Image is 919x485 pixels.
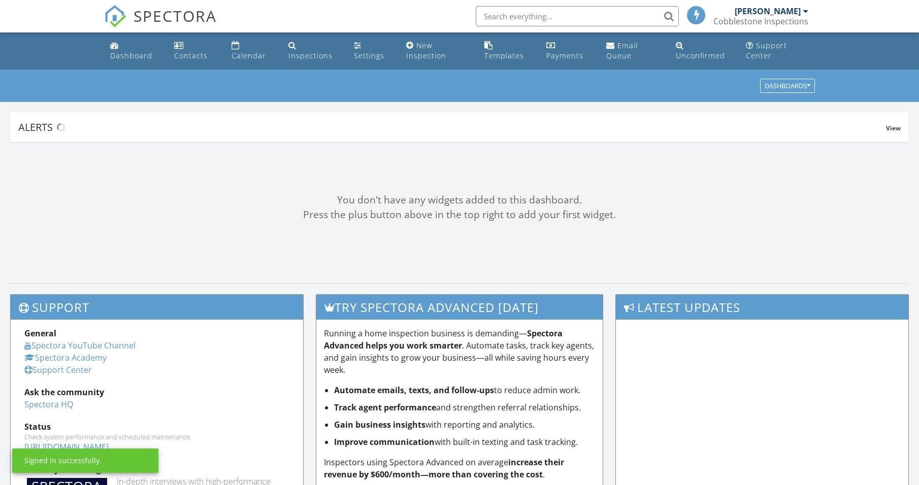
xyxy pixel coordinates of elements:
h3: Latest Updates [616,295,908,320]
a: Spectora Academy [24,352,107,363]
a: Spectora YouTube Channel [24,340,136,351]
a: Settings [350,37,395,65]
div: Unconfirmed [676,51,725,60]
div: Ask the community [24,386,289,398]
div: Payments [546,51,583,60]
strong: Improve communication [334,436,435,447]
div: Inspections [288,51,333,60]
div: Status [24,421,289,433]
p: Inspectors using Spectora Advanced on average . [324,456,595,480]
div: New Inspection [406,41,446,60]
div: Alerts [18,120,886,134]
a: Dashboard [106,37,162,65]
strong: Automate emails, texts, and follow-ups [334,385,494,396]
strong: General [24,328,56,339]
a: Inspections [284,37,342,65]
a: Calendar [227,37,276,65]
div: Settings [354,51,384,60]
p: Running a home inspection business is demanding— . Automate tasks, track key agents, and gain ins... [324,327,595,376]
a: New Inspection [402,37,472,65]
input: Search everything... [476,6,679,26]
div: Dashboard [110,51,152,60]
li: with reporting and analytics. [334,419,595,431]
div: Check system performance and scheduled maintenance. [24,433,289,441]
a: Spectora HQ [24,399,73,410]
div: Calendar [232,51,266,60]
a: Payments [542,37,594,65]
li: with built-in texting and task tracking. [334,436,595,448]
div: You don't have any widgets added to this dashboard. [10,193,909,207]
a: Unconfirmed [672,37,734,65]
a: Contacts [170,37,219,65]
a: Support Center [24,364,92,375]
span: View [886,124,901,132]
div: Templates [484,51,524,60]
button: Dashboards [760,79,815,93]
div: Press the plus button above in the top right to add your first widget. [10,207,909,222]
div: Contacts [174,51,208,60]
div: [PERSON_NAME] [735,6,801,16]
li: to reduce admin work. [334,384,595,396]
a: Email Queue [602,37,664,65]
div: Dashboards [765,83,810,90]
div: Email Queue [606,41,638,60]
strong: increase their revenue by $600/month—more than covering the cost [324,457,564,480]
a: Support Center [742,37,813,65]
img: The Best Home Inspection Software - Spectora [104,5,126,27]
div: Cobblestone Inspections [713,16,808,26]
span: SPECTORA [134,5,217,26]
strong: Spectora Advanced helps you work smarter [324,328,563,351]
strong: Track agent performance [334,402,436,413]
div: Signed in successfully. [24,456,102,466]
li: and strengthen referral relationships. [334,401,595,413]
a: [URL][DOMAIN_NAME] [24,441,109,453]
h3: Support [11,295,303,320]
a: Templates [480,37,534,65]
div: Support Center [746,41,787,60]
h3: Try spectora advanced [DATE] [316,295,603,320]
a: SPECTORA [104,14,217,35]
strong: Gain business insights [334,419,425,430]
